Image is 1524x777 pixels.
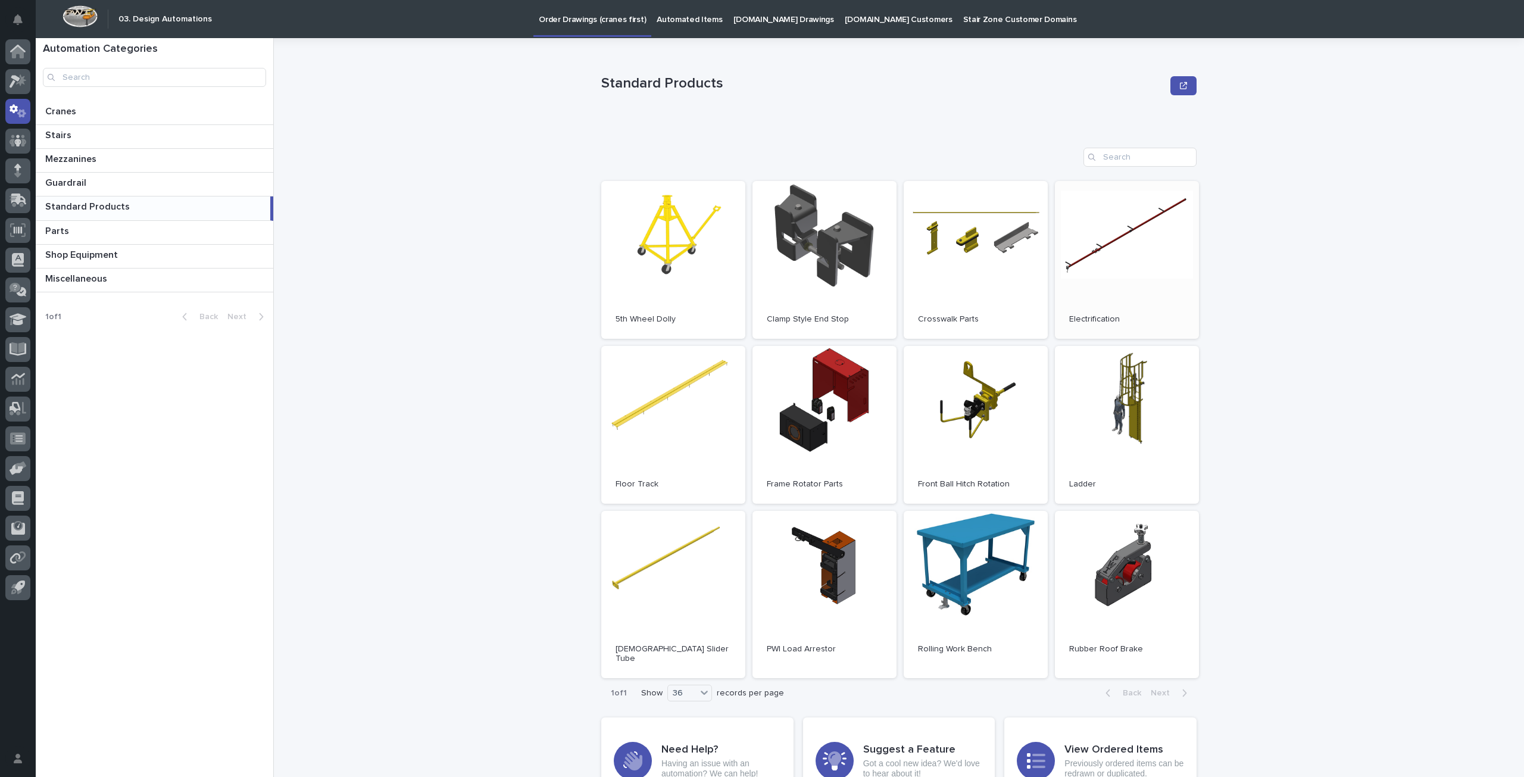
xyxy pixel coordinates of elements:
p: Shop Equipment [45,247,120,261]
h3: View Ordered Items [1064,744,1184,757]
button: Back [1096,688,1146,698]
a: PartsParts [36,221,273,245]
a: [DEMOGRAPHIC_DATA] Slider Tube [601,511,745,679]
p: Mezzanines [45,151,99,165]
h1: Automation Categories [43,43,266,56]
p: Stairs [45,127,74,141]
a: MezzaninesMezzanines [36,149,273,173]
p: Electrification [1069,314,1185,324]
a: PWI Load Arrestor [752,511,897,679]
a: 5th Wheel Dolly [601,181,745,339]
p: Crosswalk Parts [918,314,1033,324]
span: Back [192,313,218,321]
p: Guardrail [45,175,89,189]
a: Front Ball Hitch Rotation [904,346,1048,504]
a: Electrification [1055,181,1199,339]
p: PWI Load Arrestor [767,644,882,654]
img: Workspace Logo [63,5,98,27]
a: GuardrailGuardrail [36,173,273,196]
p: 1 of 1 [36,302,71,332]
a: Ladder [1055,346,1199,504]
p: Show [641,688,663,698]
a: Clamp Style End Stop [752,181,897,339]
a: Crosswalk Parts [904,181,1048,339]
p: Floor Track [616,479,731,489]
a: Shop EquipmentShop Equipment [36,245,273,269]
p: 1 of 1 [601,679,636,708]
a: Rubber Roof Brake [1055,511,1199,679]
button: Next [1146,688,1197,698]
button: Next [223,311,273,322]
h3: Need Help? [661,744,781,757]
a: Floor Track [601,346,745,504]
span: Next [1151,689,1177,697]
button: Notifications [5,7,30,32]
p: Miscellaneous [45,271,110,285]
p: Ladder [1069,479,1185,489]
div: 36 [668,687,697,700]
a: Rolling Work Bench [904,511,1048,679]
a: StairsStairs [36,125,273,149]
span: Next [227,313,254,321]
a: CranesCranes [36,101,273,125]
button: Back [173,311,223,322]
a: MiscellaneousMiscellaneous [36,269,273,292]
input: Search [43,68,266,87]
div: Notifications [15,14,30,33]
a: Frame Rotator Parts [752,346,897,504]
h3: Suggest a Feature [863,744,983,757]
p: Standard Products [45,199,132,213]
h2: 03. Design Automations [118,14,212,24]
p: Rubber Roof Brake [1069,644,1185,654]
a: Standard ProductsStandard Products [36,196,273,220]
p: Clamp Style End Stop [767,314,882,324]
p: [DEMOGRAPHIC_DATA] Slider Tube [616,644,731,664]
p: Frame Rotator Parts [767,479,882,489]
p: 5th Wheel Dolly [616,314,731,324]
p: records per page [717,688,784,698]
p: Cranes [45,104,79,117]
p: Front Ball Hitch Rotation [918,479,1033,489]
p: Standard Products [601,75,1166,92]
input: Search [1083,148,1197,167]
p: Rolling Work Bench [918,644,1033,654]
span: Back [1116,689,1141,697]
p: Parts [45,223,71,237]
